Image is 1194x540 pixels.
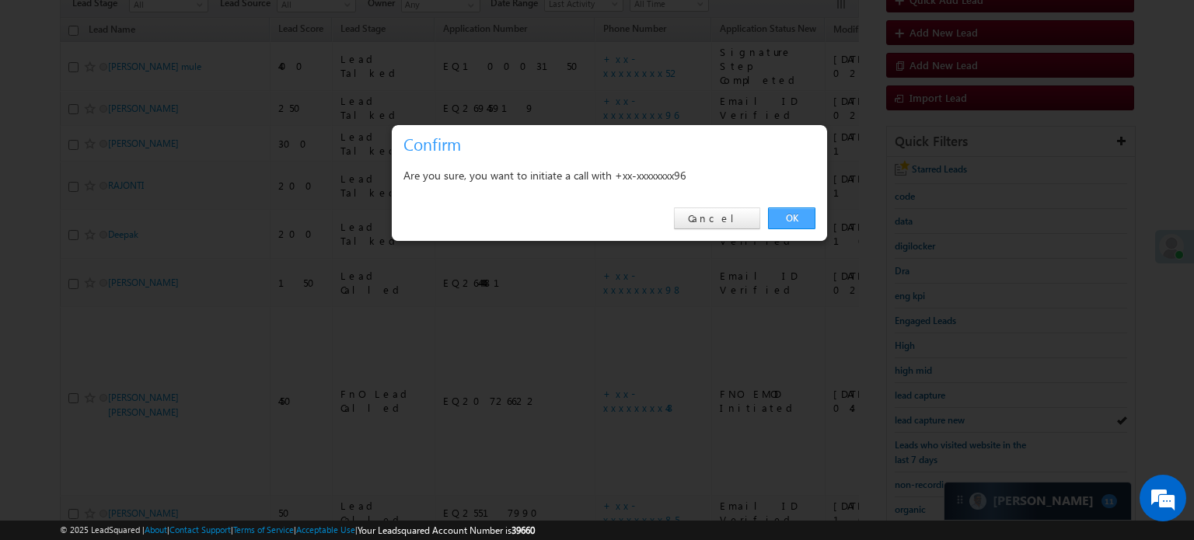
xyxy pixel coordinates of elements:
[169,524,231,535] a: Contact Support
[511,524,535,536] span: 39660
[81,82,261,102] div: Chat with us now
[358,524,535,536] span: Your Leadsquared Account Number is
[768,207,815,229] a: OK
[296,524,355,535] a: Acceptable Use
[674,207,760,229] a: Cancel
[233,524,294,535] a: Terms of Service
[26,82,65,102] img: d_60004797649_company_0_60004797649
[403,131,822,158] h3: Confirm
[211,423,282,444] em: Start Chat
[145,524,167,535] a: About
[20,144,284,409] textarea: Type your message and hit 'Enter'
[60,523,535,538] span: © 2025 LeadSquared | | | | |
[255,8,292,45] div: Minimize live chat window
[403,165,815,185] div: Are you sure, you want to initiate a call with +xx-xxxxxxxx96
